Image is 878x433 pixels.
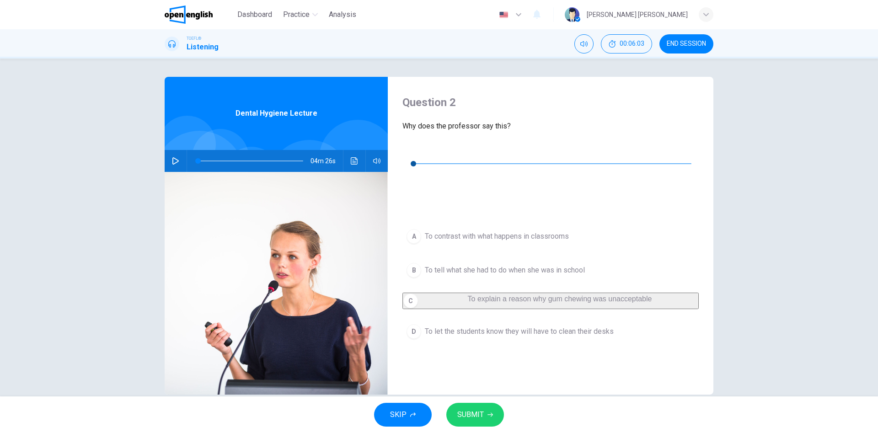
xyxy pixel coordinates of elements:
button: Click to see the audio transcription [347,150,362,172]
button: SUBMIT [446,403,504,427]
span: To explain a reason why gum chewing was unacceptable [468,295,652,303]
button: DTo let the students know they will have to clean their desks [402,320,699,343]
div: D [407,324,421,339]
span: END SESSION [667,40,706,48]
span: SKIP [390,408,407,421]
div: C [403,294,418,308]
span: Practice [283,9,310,20]
span: To tell what she had to do when she was in school [425,265,585,276]
button: 00:06:03 [601,34,652,53]
button: BTo tell what she had to do when she was in school [402,259,699,282]
img: en [498,11,509,18]
div: Hide [601,34,652,53]
span: To contrast with what happens in classrooms [425,231,569,242]
span: Why does the professor say this? [402,121,699,132]
button: Dashboard [234,6,276,23]
span: 04m 26s [311,150,343,172]
img: Dental Hygiene Lecture [165,172,388,395]
div: [PERSON_NAME] [PERSON_NAME] [587,9,688,20]
span: Dashboard [237,9,272,20]
div: Mute [574,34,594,53]
img: Profile picture [565,7,579,22]
span: Analysis [329,9,356,20]
button: Click to see the audio transcription [402,177,417,192]
h4: Question 2 [402,95,699,110]
span: To let the students know they will have to clean their desks [425,326,614,337]
button: ATo contrast with what happens in classrooms [402,225,699,248]
button: SKIP [374,403,432,427]
span: TOEFL® [187,35,201,42]
span: SUBMIT [457,408,484,421]
span: 00m 19s [402,170,699,177]
button: END SESSION [659,34,713,53]
button: CTo explain a reason why gum chewing was unacceptable [402,293,699,309]
button: Analysis [325,6,360,23]
div: A [407,229,421,244]
span: Dental Hygiene Lecture [236,108,317,119]
h1: Listening [187,42,219,53]
img: OpenEnglish logo [165,5,213,24]
span: 00:06:03 [620,40,644,48]
a: OpenEnglish logo [165,5,234,24]
button: Practice [279,6,321,23]
div: B [407,263,421,278]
